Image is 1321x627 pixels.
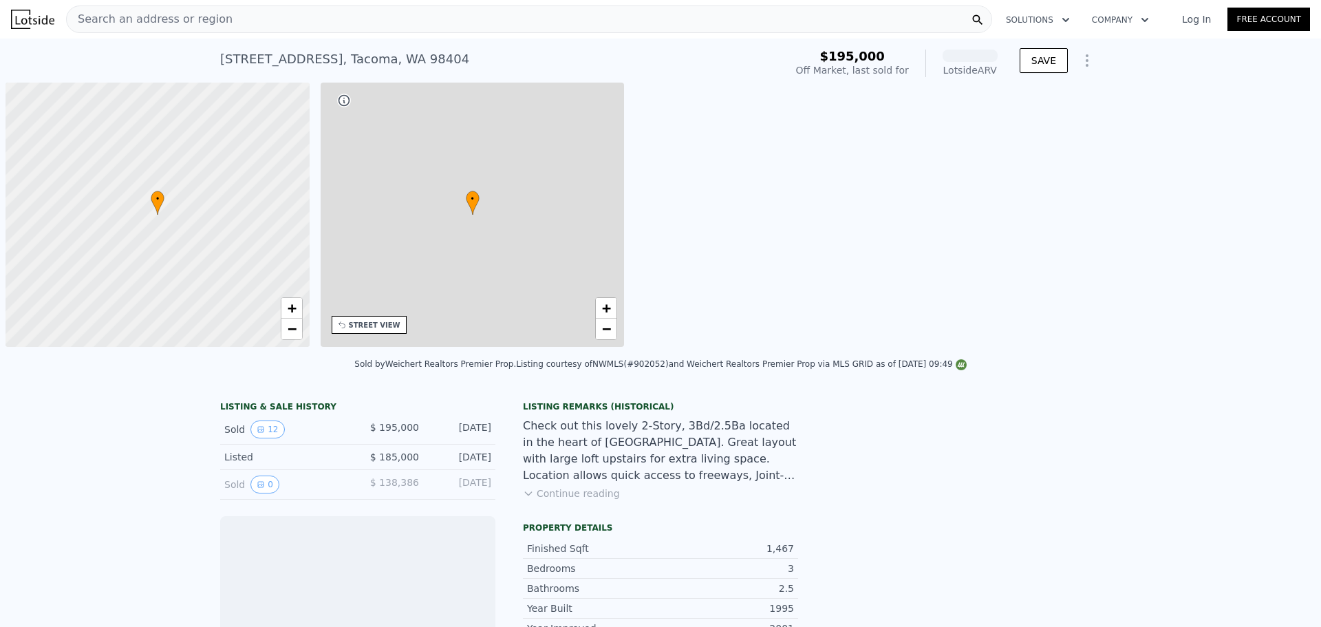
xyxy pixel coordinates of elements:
img: NWMLS Logo [956,359,967,370]
span: − [287,320,296,337]
button: View historical data [250,421,284,438]
div: Sold by Weichert Realtors Premier Prop . [354,359,516,369]
img: Lotside [11,10,54,29]
span: • [151,193,164,205]
span: + [287,299,296,317]
a: Zoom in [596,298,616,319]
div: Year Built [527,602,660,615]
button: SAVE [1020,48,1068,73]
div: Lotside ARV [943,63,998,77]
div: Listing courtesy of NWMLS (#902052) and Weichert Realtors Premier Prop via MLS GRID as of [DATE] ... [516,359,966,369]
div: • [151,191,164,215]
div: Bedrooms [527,562,660,575]
div: LISTING & SALE HISTORY [220,401,495,415]
div: 1,467 [660,542,794,555]
button: Continue reading [523,487,620,500]
a: Zoom out [281,319,302,339]
div: [DATE] [430,476,491,493]
div: Listing Remarks (Historical) [523,401,798,412]
div: [STREET_ADDRESS] , Tacoma , WA 98404 [220,50,469,69]
div: Sold [224,421,347,438]
div: [DATE] [430,450,491,464]
div: Check out this lovely 2-Story, 3Bd/2.5Ba located in the heart of [GEOGRAPHIC_DATA]. Great layout ... [523,418,798,484]
div: Bathrooms [527,582,660,595]
a: Free Account [1227,8,1310,31]
div: Property details [523,522,798,533]
span: $ 195,000 [370,422,419,433]
div: Finished Sqft [527,542,660,555]
div: [DATE] [430,421,491,438]
span: Search an address or region [67,11,233,28]
span: $ 185,000 [370,451,419,463]
div: STREET VIEW [349,320,400,330]
button: Show Options [1073,47,1101,74]
div: Off Market, last sold for [796,63,909,77]
div: 2.5 [660,582,794,595]
a: Zoom out [596,319,616,339]
button: Company [1081,8,1160,32]
div: Listed [224,450,347,464]
span: + [602,299,611,317]
div: 3 [660,562,794,575]
span: − [602,320,611,337]
button: View historical data [250,476,279,493]
span: $ 138,386 [370,477,419,488]
button: Solutions [995,8,1081,32]
a: Log In [1166,12,1227,26]
span: • [466,193,480,205]
div: • [466,191,480,215]
span: $195,000 [819,49,885,63]
div: Sold [224,476,347,493]
div: 1995 [660,602,794,615]
a: Zoom in [281,298,302,319]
